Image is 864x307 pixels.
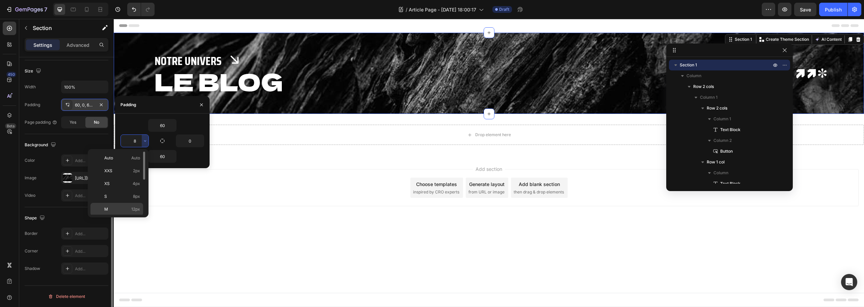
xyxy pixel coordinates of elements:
button: Delete element [25,291,108,302]
div: Add... [75,248,107,254]
button: 7 [3,3,50,16]
iframe: Design area [114,19,864,307]
p: 7 [44,5,47,13]
div: Publish [825,6,842,13]
button: Publish [819,3,847,16]
button: Save [794,3,816,16]
div: Undo/Redo [127,3,155,16]
span: Add section [359,147,391,154]
span: XS [104,181,110,187]
div: [URL][DOMAIN_NAME] [75,175,107,181]
span: Row 2 cols [707,105,727,112]
p: LE BLOG [41,51,373,74]
div: Page padding [25,119,57,125]
input: Auto [176,135,204,147]
span: Text Block [720,180,740,187]
button: AI Content [700,17,729,25]
div: Background [25,141,57,150]
div: Color [25,157,35,163]
span: inspired by CRO experts [299,170,346,176]
div: Shadow [25,266,40,272]
span: / [406,6,407,13]
div: Padding [25,102,40,108]
div: Drop element here [361,113,397,119]
div: Size [25,67,43,76]
span: No [94,119,99,125]
div: Beta [5,123,16,129]
span: Column 1 [713,116,731,122]
span: Auto [104,155,113,161]
span: Yes [70,119,76,125]
span: Column 1 [700,94,718,101]
span: Column [686,72,701,79]
div: Choose templates [302,162,343,169]
span: Draft [499,6,509,12]
img: gempages_578941619886096993-56bb3ea0-2e90-4515-a95b-2d9b1873b946.png [682,50,713,60]
p: Advanced [66,41,89,49]
span: Article Page - [DATE] 18:00:17 [409,6,476,13]
div: Padding [120,102,136,108]
div: Add... [75,266,107,272]
div: Border [25,231,38,237]
span: Row 2 cols [693,83,714,90]
span: Auto [131,155,140,161]
span: XXS [104,168,112,174]
p: Settings [33,41,52,49]
span: Column 2 [713,137,732,144]
span: Text Block [720,126,740,133]
span: M [104,206,108,212]
div: Add... [75,158,107,164]
div: 450 [6,72,16,77]
input: Auto [61,81,108,93]
div: Corner [25,248,38,254]
div: Delete element [48,293,85,301]
div: Open Intercom Messenger [841,274,857,290]
span: Row 1 col [707,159,725,165]
button: <p>Button</p> [114,34,128,48]
input: Auto [148,119,176,131]
div: Generate layout [355,162,391,169]
span: Save [800,7,811,12]
span: Button [720,148,733,155]
div: Section 1 [620,18,640,24]
span: 12px [131,206,140,212]
span: 2px [133,168,140,174]
span: then drag & drop elements [400,170,450,176]
div: Rich Text Editor. Editing area: main [40,50,374,75]
div: Add... [75,193,107,199]
span: 4px [133,181,140,187]
span: Column [713,170,728,176]
span: from URL or image [355,170,391,176]
span: S [104,193,107,199]
input: Auto [148,150,176,162]
div: Video [25,192,35,198]
span: 8px [133,193,140,199]
input: Auto [121,135,148,147]
span: Section 1 [680,62,697,68]
div: 60, 0, 60, 8 [75,102,94,108]
div: Add blank section [405,162,446,169]
div: Add... [75,231,107,237]
p: Section [33,24,88,32]
div: Image [25,175,36,181]
div: Width [25,84,36,90]
p: Create Theme Section [652,18,695,24]
div: Shape [25,214,46,223]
